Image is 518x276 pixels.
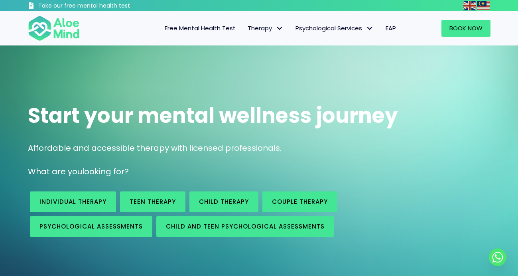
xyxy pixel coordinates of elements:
[28,101,398,130] span: Start your mental wellness journey
[28,142,490,154] p: Affordable and accessible therapy with licensed professionals.
[463,1,476,10] img: en
[28,2,173,11] a: Take our free mental health test
[386,24,396,32] span: EAP
[30,191,116,212] a: Individual therapy
[274,23,286,34] span: Therapy: submenu
[380,20,402,37] a: EAP
[159,20,242,37] a: Free Mental Health Test
[38,2,173,10] h3: Take our free mental health test
[463,1,477,10] a: English
[165,24,236,32] span: Free Mental Health Test
[82,166,129,177] span: looking for?
[262,191,337,212] a: Couple therapy
[90,20,402,37] nav: Menu
[272,197,328,206] span: Couple therapy
[39,222,143,231] span: Psychological assessments
[364,23,376,34] span: Psychological Services: submenu
[130,197,176,206] span: Teen Therapy
[441,20,490,37] a: Book Now
[166,222,325,231] span: Child and Teen Psychological assessments
[290,20,380,37] a: Psychological ServicesPsychological Services: submenu
[156,216,334,237] a: Child and Teen Psychological assessments
[30,216,152,237] a: Psychological assessments
[189,191,258,212] a: Child Therapy
[295,24,374,32] span: Psychological Services
[199,197,249,206] span: Child Therapy
[477,1,490,10] img: ms
[39,197,106,206] span: Individual therapy
[28,166,82,177] span: What are you
[489,248,506,266] a: Whatsapp
[477,1,490,10] a: Malay
[28,15,80,41] img: Aloe mind Logo
[449,24,483,32] span: Book Now
[248,24,284,32] span: Therapy
[242,20,290,37] a: TherapyTherapy: submenu
[120,191,185,212] a: Teen Therapy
